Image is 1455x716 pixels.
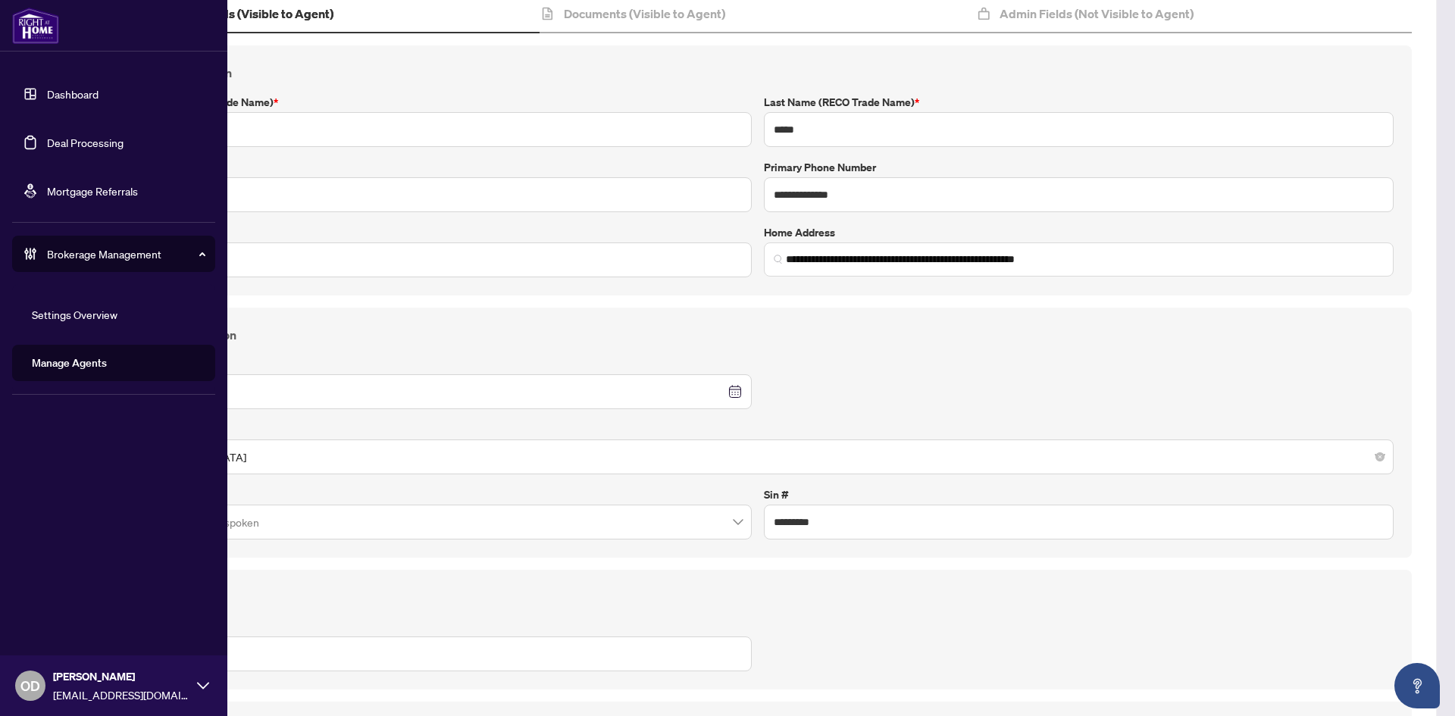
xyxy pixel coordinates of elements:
[12,8,59,44] img: logo
[53,668,189,685] span: [PERSON_NAME]
[122,326,1394,344] h4: Personal Information
[122,356,752,373] label: Date of Birth
[122,64,1394,82] h4: Contact Information
[47,136,124,149] a: Deal Processing
[20,675,40,696] span: OD
[122,224,752,241] label: E-mail Address
[1394,663,1440,708] button: Open asap
[122,421,1394,438] label: Gender
[122,618,752,635] label: HST#
[122,159,752,176] label: Legal Name
[774,255,783,264] img: search_icon
[131,442,1385,471] span: Male
[32,356,107,370] a: Manage Agents
[53,686,189,703] span: [EMAIL_ADDRESS][DOMAIN_NAME]
[127,5,333,23] h4: Agent Profile Fields (Visible to Agent)
[122,486,752,503] label: Languages spoken
[47,87,99,101] a: Dashboard
[1375,452,1385,461] span: close-circle
[764,159,1394,176] label: Primary Phone Number
[564,5,725,23] h4: Documents (Visible to Agent)
[122,588,1394,606] h4: Joining Profile
[764,486,1394,503] label: Sin #
[47,245,205,262] span: Brokerage Management
[122,94,752,111] label: First Name (RECO Trade Name)
[47,184,138,198] a: Mortgage Referrals
[764,94,1394,111] label: Last Name (RECO Trade Name)
[32,308,117,321] a: Settings Overview
[1000,5,1194,23] h4: Admin Fields (Not Visible to Agent)
[764,224,1394,241] label: Home Address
